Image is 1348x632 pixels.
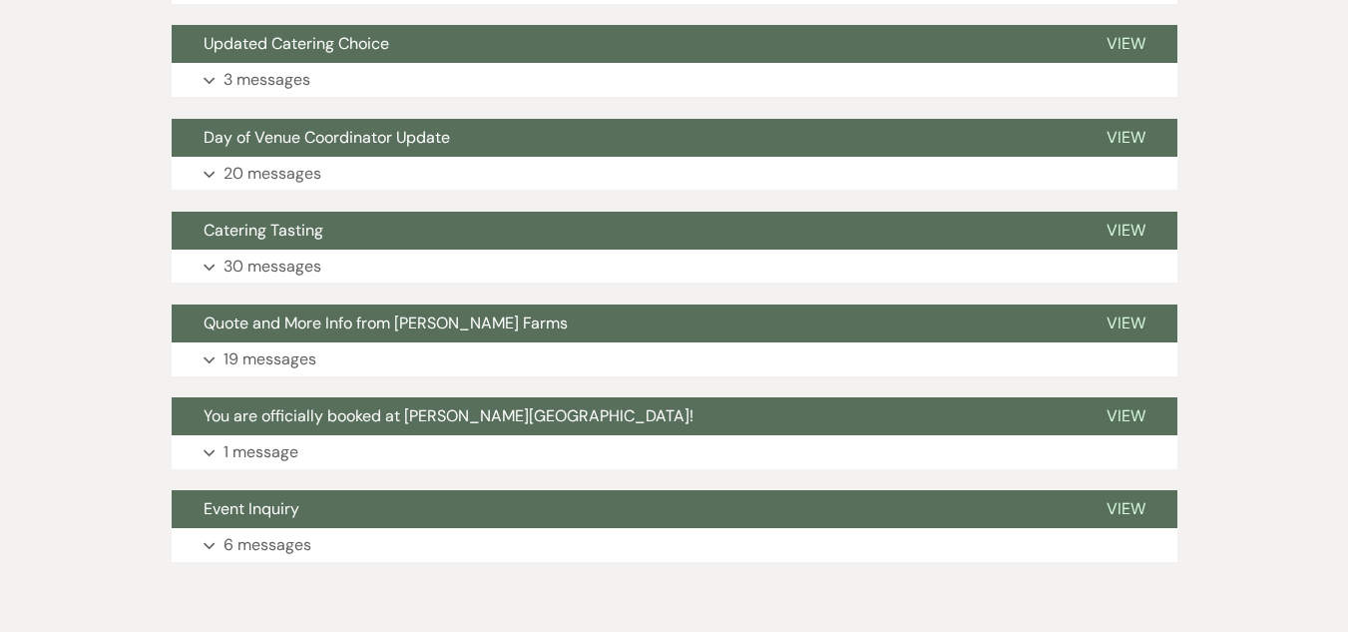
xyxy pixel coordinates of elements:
span: Day of Venue Coordinator Update [204,127,450,148]
span: View [1107,220,1145,241]
span: View [1107,405,1145,426]
button: View [1075,119,1177,157]
p: 30 messages [224,254,321,280]
p: 19 messages [224,346,316,372]
button: View [1075,25,1177,63]
button: View [1075,397,1177,435]
span: View [1107,498,1145,519]
button: Quote and More Info from [PERSON_NAME] Farms [172,305,1075,342]
span: Catering Tasting [204,220,323,241]
span: View [1107,33,1145,54]
button: Updated Catering Choice [172,25,1075,63]
button: 1 message [172,435,1177,469]
span: Quote and More Info from [PERSON_NAME] Farms [204,313,568,333]
button: 20 messages [172,157,1177,191]
button: Catering Tasting [172,212,1075,250]
button: Day of Venue Coordinator Update [172,119,1075,157]
span: Event Inquiry [204,498,299,519]
p: 20 messages [224,161,321,187]
button: Event Inquiry [172,490,1075,528]
button: 6 messages [172,528,1177,562]
button: You are officially booked at [PERSON_NAME][GEOGRAPHIC_DATA]! [172,397,1075,435]
p: 3 messages [224,67,310,93]
span: You are officially booked at [PERSON_NAME][GEOGRAPHIC_DATA]! [204,405,693,426]
p: 1 message [224,439,298,465]
span: View [1107,127,1145,148]
span: Updated Catering Choice [204,33,389,54]
button: 19 messages [172,342,1177,376]
span: View [1107,313,1145,333]
p: 6 messages [224,532,311,558]
button: 3 messages [172,63,1177,97]
button: View [1075,490,1177,528]
button: View [1075,212,1177,250]
button: 30 messages [172,250,1177,284]
button: View [1075,305,1177,342]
